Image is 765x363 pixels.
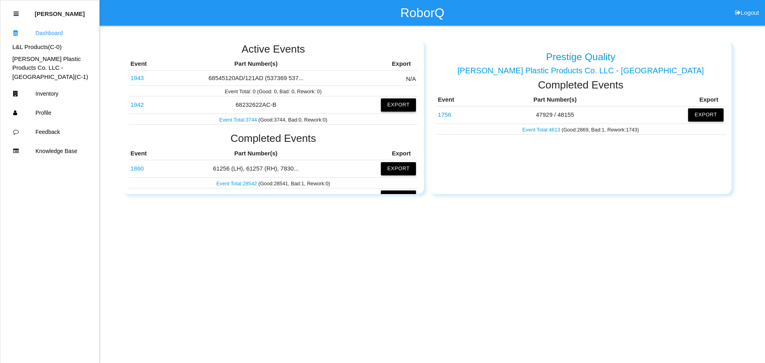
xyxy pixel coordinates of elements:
th: Part Number(s) [491,93,619,106]
a: Dashboard [0,24,99,43]
div: Close [14,4,19,24]
p: (Good: 28541 , Bad: 1 , Rework: 0 ) [131,179,416,187]
a: Event Total:28542 [216,181,258,186]
p: Event Total: 0 (Good: 0, Bad: 0, Rework: 0) [131,86,416,95]
button: Export [381,190,416,203]
a: 1943 [131,75,144,81]
a: Event Total:3744 [219,117,258,123]
td: 47929 / 48155 [491,106,619,124]
td: 68232622AC-B [165,96,346,114]
h2: Completed Events [436,79,726,91]
a: 1810 [131,193,144,200]
a: Knowledge Base [0,141,99,161]
th: Part Number(s) [166,147,346,160]
div: Wright Plastic Products Co. LLC - Sheridan's Dashboard [0,55,99,82]
a: Prestige Quality [PERSON_NAME] Plastic Products Co. LLC - [GEOGRAPHIC_DATA] [436,45,726,75]
div: L&L Products's Dashboard [0,43,99,52]
td: 61256 (LH), 61257 (RH), 78303 (LH), 78304 (RH) [129,160,166,177]
td: 501656 Small Buoyancy Plate [129,188,166,205]
td: 501656 Small Buoyancy Plate [166,188,346,205]
h2: Active Events [129,43,418,55]
h5: Prestige Quality [546,51,616,62]
a: 1860 [131,165,144,172]
th: Export [619,93,726,106]
a: [PERSON_NAME] Plastic Products Co. LLC - [GEOGRAPHIC_DATA](C-1) [12,55,88,80]
p: (Good: 2869 , Bad: 1 , Rework: 1743 ) [438,125,724,133]
th: Event [129,147,166,160]
td: 47929 / 48155 [436,106,491,124]
a: Inventory [0,84,99,103]
th: Export [346,147,418,160]
th: Event [436,93,491,106]
a: Profile [0,103,99,122]
div: [PERSON_NAME] Plastic Products Co. LLC - [GEOGRAPHIC_DATA] [436,66,726,75]
th: Export [347,57,418,71]
a: 1756 [438,111,451,118]
p: (Good: 3744 , Bad: 0 , Rework: 0 ) [131,115,416,124]
a: 1942 [131,101,144,108]
th: Event [129,57,166,71]
button: Export [688,108,723,121]
a: Event Total:4613 [522,127,561,133]
td: 68545120AD/121AD (537369 537... [165,71,346,85]
a: Feedback [0,122,99,141]
a: L&L Products(C-0) [12,43,62,50]
h2: Completed Events [129,133,418,144]
p: Erik Forestiere [35,4,85,17]
button: Export [381,98,416,111]
th: Part Number(s) [165,57,346,71]
td: 68232622AC-B [129,96,166,114]
td: 61256 (LH), 61257 (RH), 7830... [166,160,346,177]
td: 68545120AD/121AD (537369 537371) [129,71,166,85]
button: Export [381,162,416,175]
p: N/A [349,73,416,83]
